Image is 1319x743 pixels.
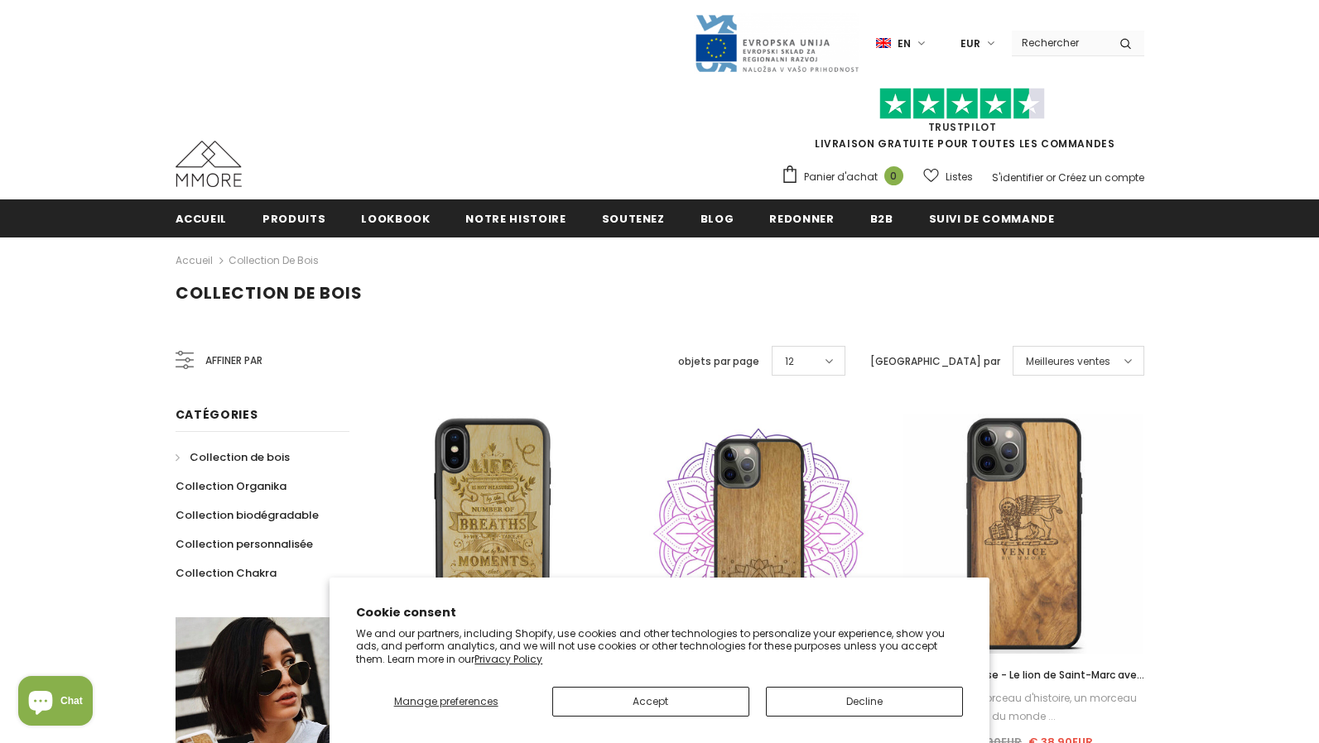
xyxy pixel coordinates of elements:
a: Listes [923,162,973,191]
span: Panier d'achat [804,169,878,185]
img: i-lang-1.png [876,36,891,50]
h2: Cookie consent [356,604,963,621]
span: L'affaire de Venise - Le lion de Saint-Marc avec le lettrage [905,668,1144,700]
a: Notre histoire [465,199,566,237]
a: Privacy Policy [474,652,542,666]
button: Manage preferences [356,687,536,717]
span: LIVRAISON GRATUITE POUR TOUTES LES COMMANDES [781,95,1144,151]
span: Produits [262,211,325,227]
a: Collection Chakra [176,558,277,587]
span: Collection Organika [176,478,286,494]
button: Accept [552,687,749,717]
a: Lookbook [361,199,430,237]
a: Produits [262,199,325,237]
span: Suivi de commande [929,211,1055,227]
a: TrustPilot [928,120,997,134]
span: Collection de bois [176,281,363,304]
a: Collection Organika [176,472,286,501]
a: Suivi de commande [929,199,1055,237]
span: Collection biodégradable [176,507,319,523]
label: [GEOGRAPHIC_DATA] par [870,353,1000,370]
a: Collection de bois [176,443,290,472]
a: Collection personnalisée [176,530,313,558]
span: Affiner par [205,352,262,370]
a: Redonner [769,199,834,237]
span: 12 [785,353,794,370]
span: B2B [870,211,893,227]
a: Accueil [176,199,228,237]
img: Cas MMORE [176,141,242,187]
span: Lookbook [361,211,430,227]
span: Redonner [769,211,834,227]
a: Accueil [176,251,213,271]
a: S'identifier [992,170,1043,185]
a: Javni Razpis [694,36,859,50]
button: Decline [766,687,963,717]
div: Posséder un morceau d'histoire, un morceau du monde ... [903,689,1143,726]
a: L'affaire de Venise - Le lion de Saint-Marc avec le lettrage [903,666,1143,684]
a: Blog [700,199,734,237]
span: or [1046,170,1056,185]
p: We and our partners, including Shopify, use cookies and other technologies to personalize your ex... [356,627,963,666]
span: Collection de bois [190,449,290,465]
a: soutenez [602,199,665,237]
span: en [898,36,911,52]
input: Search Site [1012,31,1107,55]
a: Collection de bois [229,253,319,267]
a: Créez un compte [1058,170,1144,185]
a: B2B [870,199,893,237]
a: Collection biodégradable [176,501,319,530]
span: Listes [946,169,973,185]
span: Catégories [176,406,258,423]
label: objets par page [678,353,759,370]
span: Notre histoire [465,211,566,227]
span: Manage preferences [394,694,498,708]
img: Javni Razpis [694,13,859,74]
span: Collection personnalisée [176,536,313,552]
img: Faites confiance aux étoiles pilotes [879,88,1045,120]
span: EUR [960,36,980,52]
span: 0 [884,166,903,185]
inbox-online-store-chat: Shopify online store chat [13,676,98,730]
span: Meilleures ventes [1026,353,1110,370]
span: Collection Chakra [176,565,277,581]
span: soutenez [602,211,665,227]
span: Accueil [176,211,228,227]
span: Blog [700,211,734,227]
a: Panier d'achat 0 [781,165,912,189]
